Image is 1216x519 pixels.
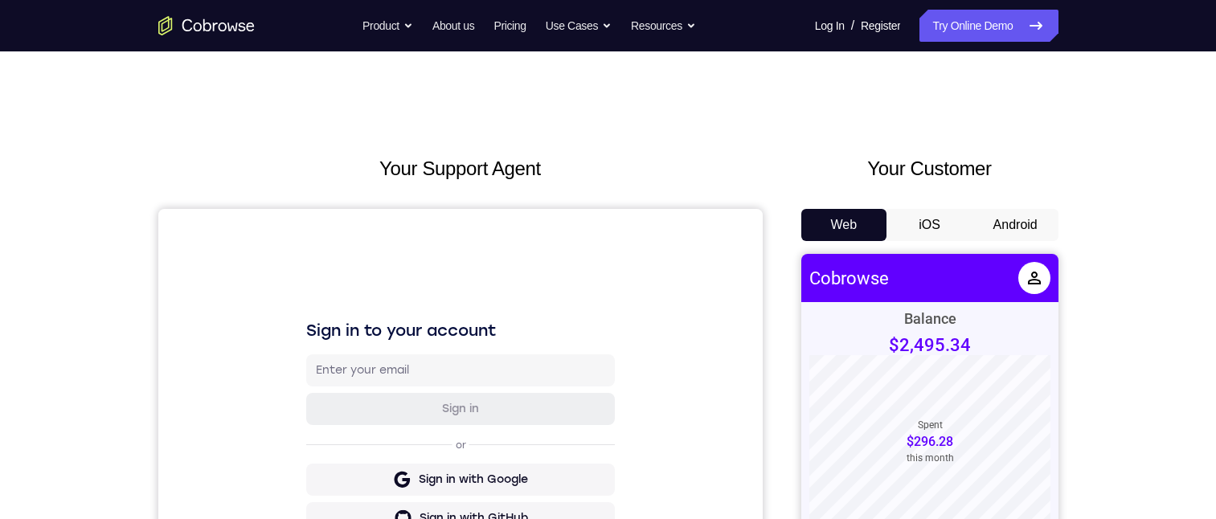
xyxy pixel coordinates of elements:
button: Sign in with Zendesk [148,370,457,403]
a: Register [861,10,900,42]
a: Create a new account [272,416,386,427]
div: Sign in with Google [260,263,370,279]
div: $83.17 [210,462,249,477]
p: Don't have an account? [148,415,457,428]
button: Resources [631,10,696,42]
button: Sign in with Google [148,255,457,287]
button: Android [972,209,1058,241]
button: Sign in with GitHub [148,293,457,325]
h2: Your Customer [801,154,1058,183]
div: Spent this month [105,166,153,210]
p: or [294,230,311,243]
div: $127.90 [203,364,249,379]
div: $85.21 [210,413,249,428]
div: Sign in with GitHub [261,301,370,317]
button: Web [801,209,887,241]
button: Sign in with Intercom [148,332,457,364]
div: British Gas [48,454,118,471]
a: Pricing [493,10,526,42]
a: Cobrowse [8,14,88,35]
a: Try Online Demo [919,10,1058,42]
div: 9th at 06:53 AM [48,472,128,485]
div: 15th at 02:43 PM [48,423,134,436]
a: Log In [815,10,845,42]
div: [DATE] at 5:09 AM [48,374,137,387]
button: Use Cases [546,10,612,42]
h2: Your Support Agent [158,154,763,183]
div: Sign in with Zendesk [256,378,375,394]
button: iOS [886,209,972,241]
div: Tesco [48,356,87,373]
div: KinderCare [48,405,121,422]
p: Balance [103,56,155,73]
a: About us [432,10,474,42]
a: Go to the home page [158,16,255,35]
button: Product [362,10,413,42]
div: Sign in with Intercom [255,340,376,356]
p: $2,495.34 [88,81,170,101]
span: $296.28 [105,180,152,195]
span: / [851,16,854,35]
